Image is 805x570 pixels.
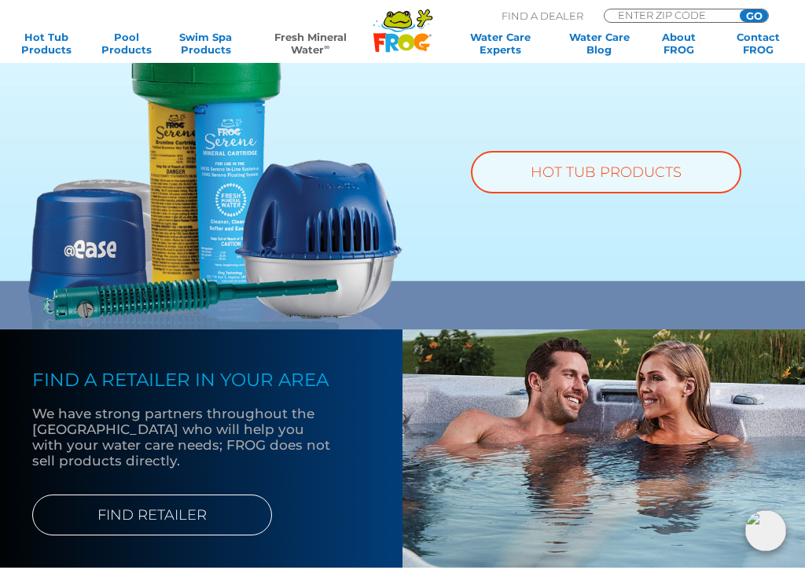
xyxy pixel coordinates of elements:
p: We have strong partners throughout the [GEOGRAPHIC_DATA] who will help you with your water care n... [32,406,338,469]
a: Swim SpaProducts [175,31,237,56]
a: Water CareExperts [450,31,550,56]
a: AboutFROG [648,31,710,56]
a: PoolProducts [95,31,157,56]
img: openIcon [745,510,786,551]
p: Find A Dealer [502,9,583,23]
a: HOT TUB PRODUCTS [471,151,741,193]
img: fmw-hot-tub-product-v2 [28,47,402,329]
a: Hot TubProducts [16,31,78,56]
input: Zip Code Form [616,9,722,20]
h4: FIND A RETAILER IN YOUR AREA [32,370,338,390]
a: Fresh MineralWater∞ [255,31,366,56]
sup: ∞ [324,42,329,51]
a: ContactFROG [727,31,789,56]
input: GO [740,9,768,22]
a: Water CareBlog [568,31,630,56]
a: FIND RETAILER [32,495,272,535]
